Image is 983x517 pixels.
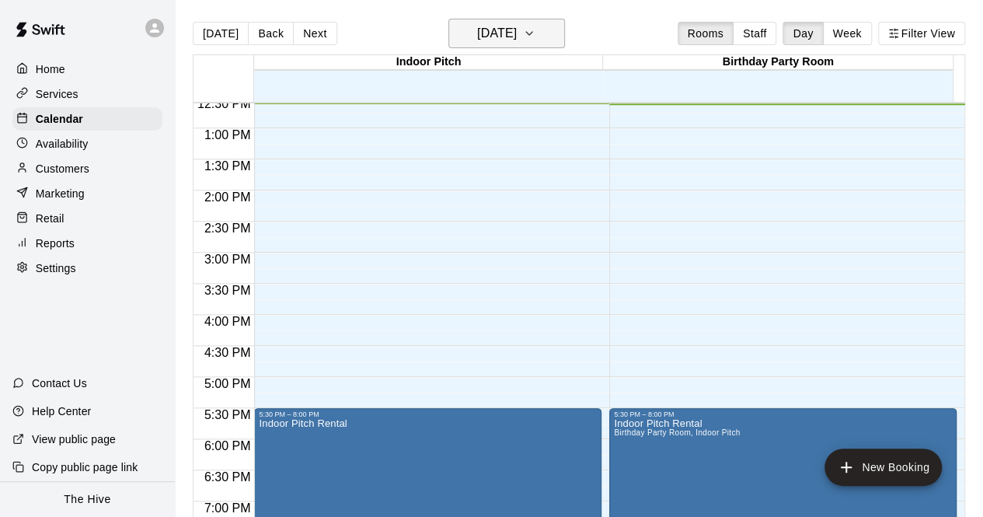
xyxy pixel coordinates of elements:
[193,22,249,45] button: [DATE]
[36,260,76,276] p: Settings
[878,22,965,45] button: Filter View
[200,439,255,452] span: 6:00 PM
[200,470,255,484] span: 6:30 PM
[200,408,255,421] span: 5:30 PM
[783,22,823,45] button: Day
[259,410,597,418] div: 5:30 PM – 8:00 PM
[12,207,162,230] a: Retail
[12,107,162,131] a: Calendar
[200,253,255,266] span: 3:00 PM
[12,257,162,280] a: Settings
[200,222,255,235] span: 2:30 PM
[293,22,336,45] button: Next
[32,459,138,475] p: Copy public page link
[32,431,116,447] p: View public page
[36,86,78,102] p: Services
[12,132,162,155] a: Availability
[200,190,255,204] span: 2:00 PM
[36,236,75,251] p: Reports
[36,61,65,77] p: Home
[193,97,254,110] span: 12:30 PM
[64,491,111,508] p: The Hive
[32,403,91,419] p: Help Center
[12,157,162,180] a: Customers
[254,55,604,70] div: Indoor Pitch
[248,22,294,45] button: Back
[477,23,517,44] h6: [DATE]
[36,136,89,152] p: Availability
[200,501,255,515] span: 7:00 PM
[200,315,255,328] span: 4:00 PM
[200,377,255,390] span: 5:00 PM
[36,161,89,176] p: Customers
[32,376,87,391] p: Contact Us
[36,186,85,201] p: Marketing
[200,346,255,359] span: 4:30 PM
[823,22,872,45] button: Week
[448,19,565,48] button: [DATE]
[200,284,255,297] span: 3:30 PM
[200,128,255,141] span: 1:00 PM
[603,55,953,70] div: Birthday Party Room
[824,449,942,486] button: add
[12,232,162,255] a: Reports
[733,22,777,45] button: Staff
[12,82,162,106] a: Services
[200,159,255,173] span: 1:30 PM
[678,22,734,45] button: Rooms
[12,58,162,81] a: Home
[614,410,952,418] div: 5:30 PM – 8:00 PM
[36,111,83,127] p: Calendar
[36,211,64,226] p: Retail
[614,428,740,437] span: Birthday Party Room, Indoor Pitch
[12,182,162,205] a: Marketing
